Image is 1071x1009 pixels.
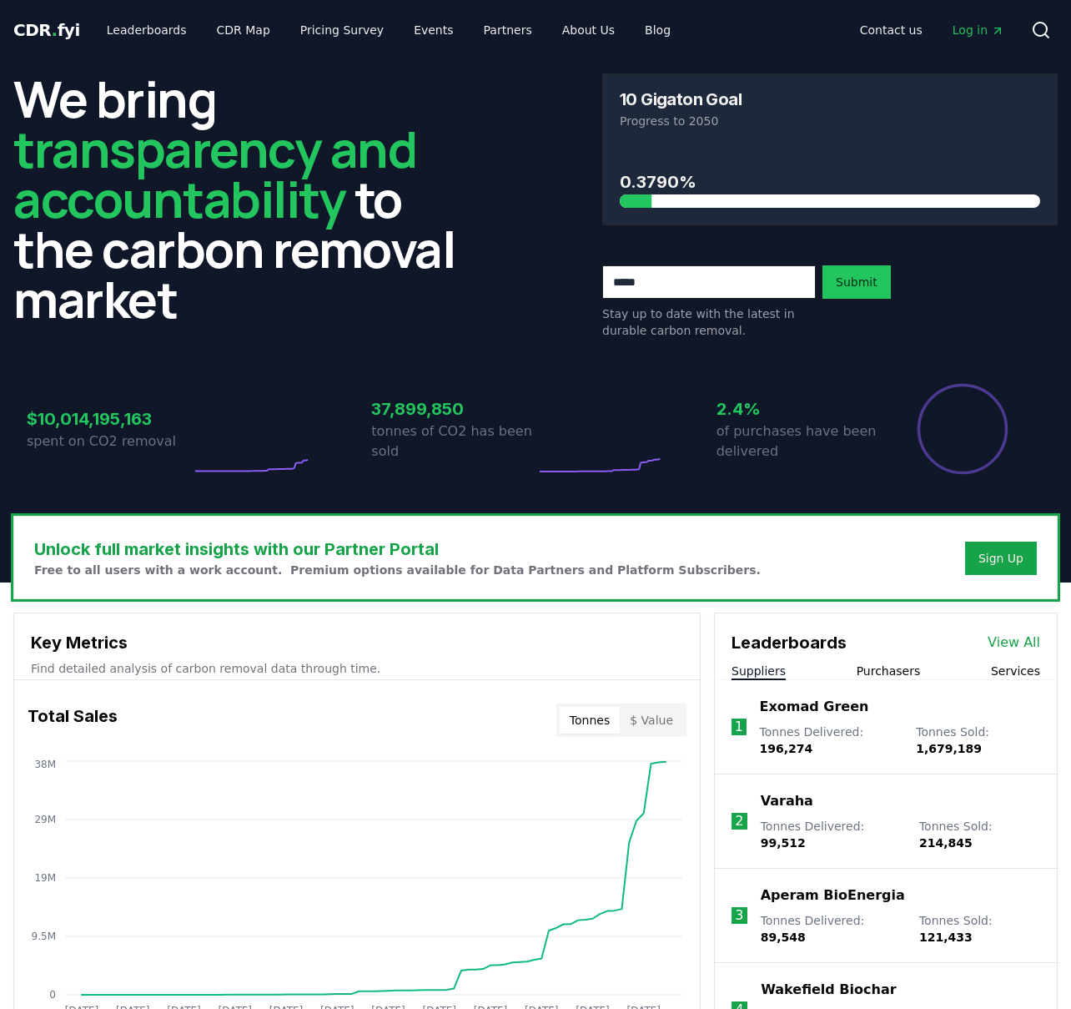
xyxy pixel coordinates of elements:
span: 1,679,189 [916,742,982,755]
nav: Main [847,15,1018,45]
p: spent on CO2 removal [27,431,191,452]
span: 121,433 [919,931,973,944]
h2: We bring to the carbon removal market [13,73,469,324]
button: Tonnes [560,707,620,734]
button: $ Value [620,707,683,734]
span: 214,845 [919,836,973,850]
a: CDR Map [204,15,284,45]
h3: Total Sales [28,704,118,737]
a: Wakefield Biochar [761,980,896,1000]
a: Aperam BioEnergia [761,885,905,906]
a: CDR.fyi [13,18,80,42]
h3: 37,899,850 [371,396,535,421]
span: 196,274 [760,742,813,755]
p: tonnes of CO2 has been sold [371,421,535,462]
h3: Leaderboards [732,630,847,655]
button: Sign Up [965,542,1037,575]
p: 3 [735,906,743,926]
button: Purchasers [857,663,921,679]
h3: 10 Gigaton Goal [620,91,742,108]
p: Free to all users with a work account. Premium options available for Data Partners and Platform S... [34,562,761,578]
span: 89,548 [761,931,806,944]
a: Log in [939,15,1018,45]
a: View All [988,633,1040,653]
tspan: 38M [34,759,56,770]
p: Tonnes Delivered : [760,724,900,757]
p: Tonnes Delivered : [761,818,903,851]
a: About Us [549,15,628,45]
div: Percentage of sales delivered [916,382,1009,476]
tspan: 9.5M [32,931,56,942]
p: Stay up to date with the latest in durable carbon removal. [602,305,816,339]
a: Sign Up [978,550,1023,567]
h3: 0.3790% [620,169,1040,194]
button: Services [991,663,1040,679]
span: transparency and accountability [13,114,416,233]
span: CDR fyi [13,20,80,40]
p: Tonnes Delivered : [761,912,903,946]
tspan: 0 [49,989,56,1001]
button: Suppliers [732,663,786,679]
tspan: 19M [34,872,56,884]
p: of purchases have been delivered [717,421,881,462]
h3: Unlock full market insights with our Partner Portal [34,537,761,562]
h3: Key Metrics [31,630,683,655]
button: Submit [822,265,891,299]
p: 2 [735,811,743,831]
h3: $10,014,195,163 [27,406,191,431]
p: Progress to 2050 [620,113,1040,129]
p: Tonnes Sold : [919,818,1040,851]
a: Contact us [847,15,936,45]
a: Partners [470,15,546,45]
p: Tonnes Sold : [919,912,1040,946]
a: Pricing Survey [287,15,397,45]
h3: 2.4% [717,396,881,421]
tspan: 29M [34,814,56,825]
a: Blog [631,15,684,45]
span: . [52,20,58,40]
p: 1 [735,717,743,737]
a: Varaha [761,791,813,811]
nav: Main [93,15,684,45]
p: Tonnes Sold : [916,724,1040,757]
span: 99,512 [761,836,806,850]
a: Events [400,15,466,45]
p: Find detailed analysis of carbon removal data through time. [31,660,683,677]
span: Log in [953,22,1004,38]
a: Leaderboards [93,15,200,45]
a: Exomad Green [760,697,869,717]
